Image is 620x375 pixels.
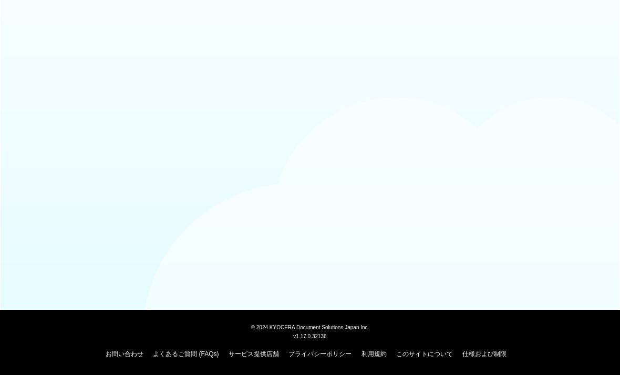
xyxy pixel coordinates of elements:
[396,350,453,358] a: このサイトについて
[106,350,143,358] a: お問い合わせ
[361,350,387,358] a: 利用規約
[462,350,507,358] a: 仕様および制限
[251,323,369,330] span: © 2024 KYOCERA Document Solutions Japan Inc.
[293,333,326,339] span: v1.17.0.32136
[153,350,219,358] a: よくあるご質問 (FAQs)
[288,350,352,358] a: プライバシーポリシー
[229,350,279,358] a: サービス提供店舗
